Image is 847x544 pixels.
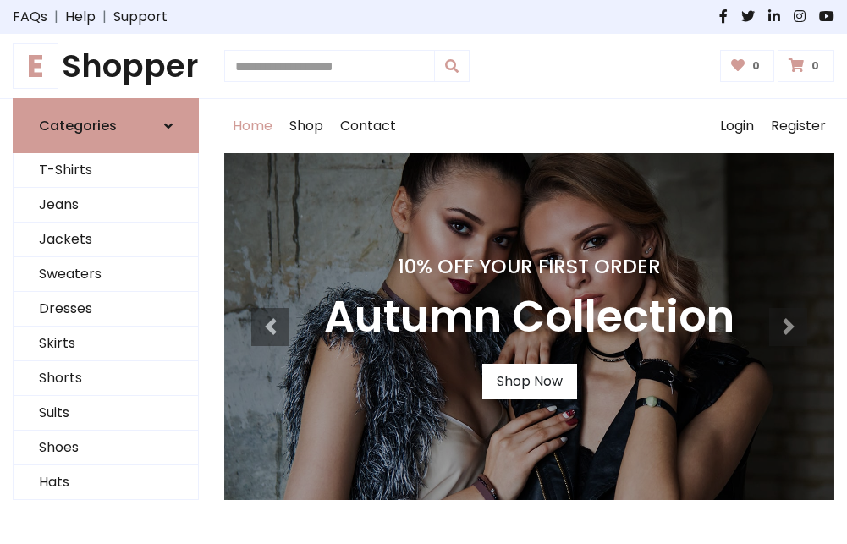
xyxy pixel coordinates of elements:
[96,7,113,27] span: |
[13,7,47,27] a: FAQs
[65,7,96,27] a: Help
[807,58,823,74] span: 0
[14,188,198,223] a: Jeans
[324,292,734,343] h3: Autumn Collection
[39,118,117,134] h6: Categories
[14,396,198,431] a: Suits
[482,364,577,399] a: Shop Now
[712,99,762,153] a: Login
[14,257,198,292] a: Sweaters
[13,47,199,85] a: EShopper
[762,99,834,153] a: Register
[224,99,281,153] a: Home
[47,7,65,27] span: |
[14,223,198,257] a: Jackets
[14,465,198,500] a: Hats
[13,47,199,85] h1: Shopper
[14,153,198,188] a: T-Shirts
[778,50,834,82] a: 0
[14,327,198,361] a: Skirts
[13,98,199,153] a: Categories
[281,99,332,153] a: Shop
[14,292,198,327] a: Dresses
[324,255,734,278] h4: 10% Off Your First Order
[13,43,58,89] span: E
[113,7,168,27] a: Support
[720,50,775,82] a: 0
[748,58,764,74] span: 0
[332,99,404,153] a: Contact
[14,361,198,396] a: Shorts
[14,431,198,465] a: Shoes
